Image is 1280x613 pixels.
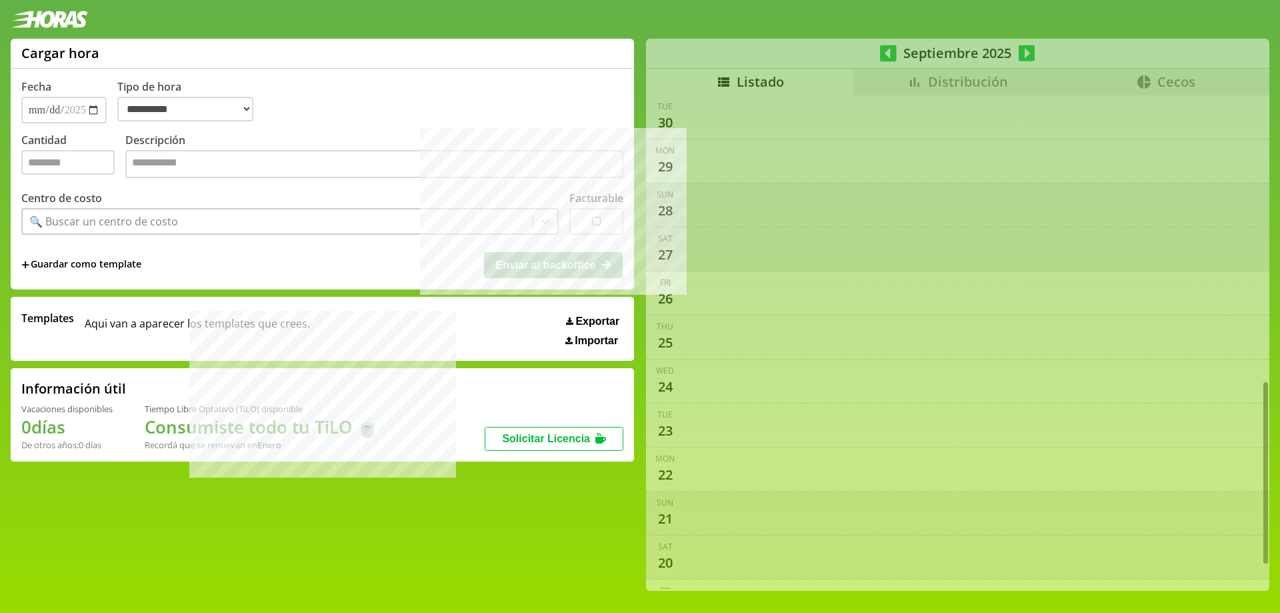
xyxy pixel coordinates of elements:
[569,191,623,205] label: Facturable
[485,427,623,451] button: Solicitar Licencia
[21,439,113,451] div: De otros años: 0 días
[117,79,264,123] label: Tipo de hora
[21,380,126,398] h2: Información útil
[502,433,590,444] span: Solicitar Licencia
[117,97,253,121] select: Tipo de hora
[145,403,378,415] div: Tiempo Libre Optativo (TiLO) disponible
[21,133,125,181] label: Cantidad
[21,79,51,94] label: Fecha
[21,415,113,439] h1: 0 días
[145,415,378,439] h1: Consumiste todo tu TiLO 🍵
[562,315,623,328] button: Exportar
[125,150,623,178] textarea: Descripción
[21,44,99,62] h1: Cargar hora
[125,133,623,181] label: Descripción
[29,214,178,229] div: 🔍 Buscar un centro de costo
[85,311,310,347] span: Aqui van a aparecer los templates que crees.
[21,150,115,175] input: Cantidad
[11,11,88,28] img: logotipo
[145,439,378,451] div: Recordá que se renuevan en
[575,316,619,328] span: Exportar
[575,335,618,347] span: Importar
[21,311,74,326] span: Templates
[21,403,113,415] div: Vacaciones disponibles
[21,257,29,272] span: +
[257,439,281,451] b: Enero
[21,191,102,205] label: Centro de costo
[21,257,141,272] span: +Guardar como template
